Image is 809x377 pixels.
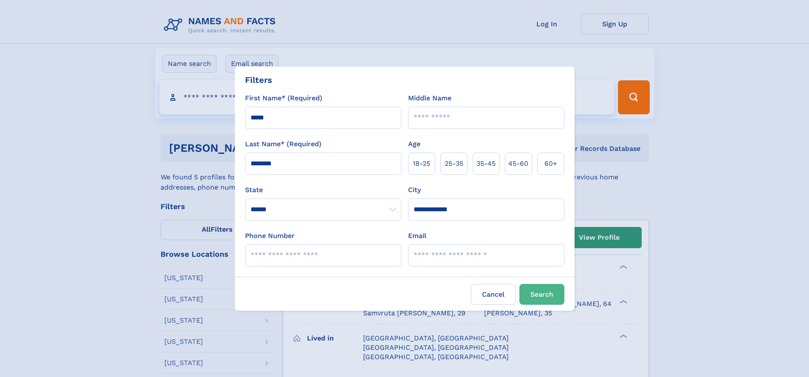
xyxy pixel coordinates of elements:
label: City [408,185,421,195]
div: Filters [245,74,272,86]
span: 45‑60 [508,159,528,169]
label: Email [408,231,426,241]
span: 60+ [544,159,557,169]
label: Middle Name [408,93,451,103]
label: First Name* (Required) [245,93,322,103]
span: 18‑25 [413,159,430,169]
label: Phone Number [245,231,295,241]
button: Search [519,284,564,305]
label: State [245,185,401,195]
label: Age [408,139,420,149]
span: 35‑45 [476,159,496,169]
label: Cancel [471,284,516,305]
span: 25‑35 [445,159,463,169]
label: Last Name* (Required) [245,139,321,149]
